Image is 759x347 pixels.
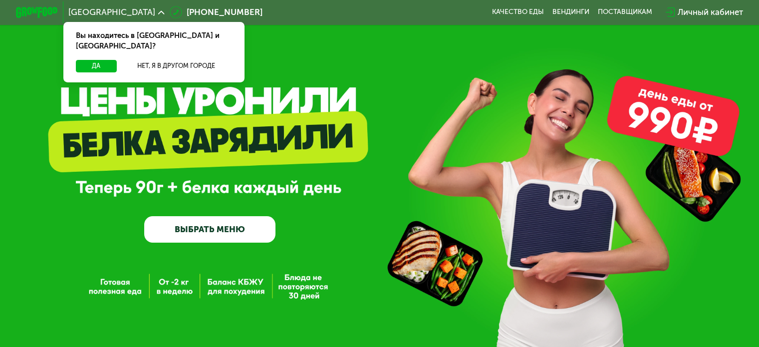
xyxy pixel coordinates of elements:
a: Вендинги [552,8,589,16]
div: поставщикам [598,8,652,16]
button: Нет, я в другом городе [121,60,232,72]
a: [PHONE_NUMBER] [170,6,262,18]
a: Качество еды [492,8,544,16]
button: Да [76,60,116,72]
div: Вы находитесь в [GEOGRAPHIC_DATA] и [GEOGRAPHIC_DATA]? [63,22,245,60]
span: [GEOGRAPHIC_DATA] [68,8,155,16]
a: ВЫБРАТЬ МЕНЮ [144,216,275,243]
div: Личный кабинет [678,6,743,18]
